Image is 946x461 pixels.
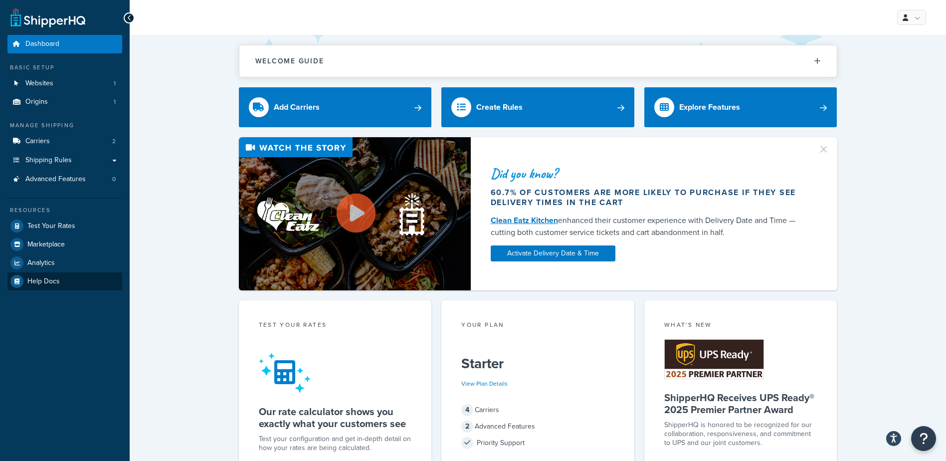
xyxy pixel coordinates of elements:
a: Dashboard [7,35,122,53]
span: 4 [461,404,473,416]
a: Test Your Rates [7,217,122,235]
a: Shipping Rules [7,151,122,170]
div: Test your rates [259,320,412,332]
div: Advanced Features [461,420,614,434]
button: Welcome Guide [239,45,837,77]
div: Test your configuration and get in-depth detail on how your rates are being calculated. [259,435,412,453]
a: Explore Features [644,87,837,127]
h5: ShipperHQ Receives UPS Ready® 2025 Premier Partner Award [664,392,817,416]
div: Carriers [461,403,614,417]
a: Activate Delivery Date & Time [491,245,615,261]
span: Shipping Rules [25,156,72,165]
span: Analytics [27,259,55,267]
span: Dashboard [25,40,59,48]
p: ShipperHQ is honored to be recognized for our collaboration, responsiveness, and commitment to UP... [664,421,817,448]
h2: Welcome Guide [255,57,324,65]
div: Manage Shipping [7,121,122,130]
a: Origins1 [7,93,122,111]
span: Test Your Rates [27,222,75,230]
img: Video thumbnail [239,137,471,290]
a: Analytics [7,254,122,272]
div: Did you know? [491,167,806,181]
li: Carriers [7,132,122,151]
span: 2 [461,421,473,433]
button: Open Resource Center [911,426,936,451]
a: Clean Eatz Kitchen [491,215,558,226]
div: Explore Features [679,100,740,114]
a: Carriers2 [7,132,122,151]
a: Add Carriers [239,87,432,127]
a: Websites1 [7,74,122,93]
a: Advanced Features0 [7,170,122,189]
span: 1 [114,79,116,88]
div: enhanced their customer experience with Delivery Date and Time — cutting both customer service ti... [491,215,806,238]
span: Help Docs [27,277,60,286]
div: What's New [664,320,817,332]
a: Help Docs [7,272,122,290]
div: Add Carriers [274,100,320,114]
a: Marketplace [7,235,122,253]
span: Marketplace [27,240,65,249]
div: Create Rules [476,100,523,114]
div: Priority Support [461,436,614,450]
span: Websites [25,79,53,88]
li: Origins [7,93,122,111]
div: 60.7% of customers are more likely to purchase if they see delivery times in the cart [491,188,806,208]
li: Websites [7,74,122,93]
div: Resources [7,206,122,215]
div: Basic Setup [7,63,122,72]
span: 0 [112,175,116,184]
span: Carriers [25,137,50,146]
a: View Plan Details [461,379,508,388]
a: Create Rules [441,87,634,127]
h5: Our rate calculator shows you exactly what your customers see [259,406,412,430]
span: Origins [25,98,48,106]
span: 2 [112,137,116,146]
li: Advanced Features [7,170,122,189]
div: Your Plan [461,320,614,332]
span: 1 [114,98,116,106]
span: Advanced Features [25,175,86,184]
h5: Starter [461,356,614,372]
